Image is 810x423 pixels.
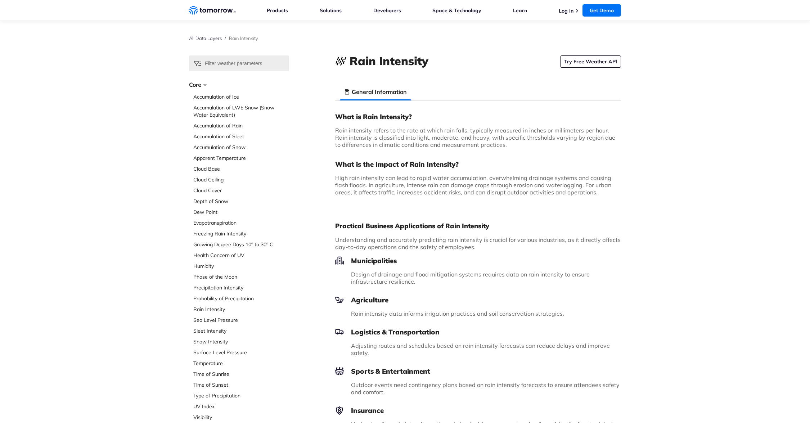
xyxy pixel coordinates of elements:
a: Accumulation of Sleet [193,133,289,140]
h3: Municipalities [335,256,621,265]
span: Understanding and accurately predicting rain intensity is crucial for various industries, as it d... [335,236,621,251]
h3: General Information [352,87,407,96]
a: Snow Intensity [193,338,289,345]
span: Rain Intensity [229,35,258,41]
a: Evapotranspiration [193,219,289,226]
a: Log In [559,8,573,14]
a: Sleet Intensity [193,327,289,334]
a: Developers [373,7,401,14]
span: Design of drainage and flood mitigation systems requires data on rain intensity to ensure infrast... [351,271,590,285]
li: General Information [339,83,411,100]
span: Adjusting routes and schedules based on rain intensity forecasts can reduce delays and improve sa... [351,342,610,356]
span: Rain intensity data informs irrigation practices and soil conservation strategies. [351,310,564,317]
a: Space & Technology [432,7,481,14]
a: Depth of Snow [193,198,289,205]
a: Accumulation of Ice [193,93,289,100]
a: Temperature [193,360,289,367]
a: Surface Level Pressure [193,349,289,356]
a: Rain Intensity [193,306,289,313]
a: Dew Point [193,208,289,216]
span: Rain intensity refers to the rate at which rain falls, typically measured in inches or millimeter... [335,127,615,148]
input: Filter weather parameters [189,55,289,71]
a: Cloud Base [193,165,289,172]
h2: Practical Business Applications of Rain Intensity [335,222,621,230]
a: Freezing Rain Intensity [193,230,289,237]
a: Visibility [193,414,289,421]
span: High rain intensity can lead to rapid water accumulation, overwhelming drainage systems and causi... [335,174,611,196]
a: Growing Degree Days 10° to 30° C [193,241,289,248]
a: Get Demo [582,4,621,17]
a: Home link [189,5,236,16]
a: Cloud Ceiling [193,176,289,183]
a: Solutions [320,7,342,14]
a: Health Concern of UV [193,252,289,259]
a: Try Free Weather API [560,55,621,68]
a: Accumulation of LWE Snow (Snow Water Equivalent) [193,104,289,118]
h3: Sports & Entertainment [335,367,621,375]
h1: Rain Intensity [350,53,428,69]
a: Cloud Cover [193,187,289,194]
a: Products [267,7,288,14]
h3: Core [189,80,289,89]
a: Probability of Precipitation [193,295,289,302]
a: Apparent Temperature [193,154,289,162]
a: Precipitation Intensity [193,284,289,291]
a: Time of Sunrise [193,370,289,378]
h3: Agriculture [335,296,621,304]
a: Humidity [193,262,289,270]
span: Outdoor events need contingency plans based on rain intensity forecasts to ensure attendees safet... [351,381,620,396]
a: UV Index [193,403,289,410]
a: All Data Layers [189,35,222,41]
h3: Insurance [335,406,621,415]
a: Learn [513,7,527,14]
a: Phase of the Moon [193,273,289,280]
a: Sea Level Pressure [193,316,289,324]
a: Accumulation of Snow [193,144,289,151]
h3: What is Rain Intensity? [335,112,621,121]
h3: What is the Impact of Rain Intensity? [335,160,621,168]
span: / [225,35,226,41]
a: Accumulation of Rain [193,122,289,129]
a: Time of Sunset [193,381,289,388]
h3: Logistics & Transportation [335,328,621,336]
a: Type of Precipitation [193,392,289,399]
